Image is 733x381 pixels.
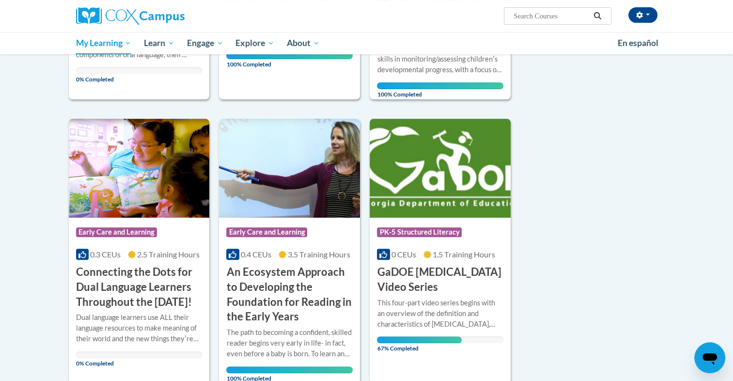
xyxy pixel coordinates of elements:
[137,250,200,259] span: 2.5 Training Hours
[76,265,203,309] h3: Connecting the Dots for Dual Language Learners Throughout the [DATE]!
[628,7,657,23] button: Account Settings
[377,43,503,75] div: This course is intended to build teachersʹ skills in monitoring/assessing childrenʹs developmenta...
[226,265,353,324] h3: An Ecosystem Approach to Developing the Foundation for Reading in the Early Years
[241,250,271,259] span: 0.4 CEUs
[62,32,672,54] div: Main menu
[377,298,503,330] div: This four-part video series begins with an overview of the definition and characteristics of [MED...
[281,32,326,54] a: About
[377,265,503,295] h3: GaDOE [MEDICAL_DATA] Video Series
[235,37,274,49] span: Explore
[229,32,281,54] a: Explore
[187,37,223,49] span: Engage
[694,342,725,373] iframe: Button to launch messaging window
[590,10,605,22] button: Search
[377,82,503,98] span: 100% Completed
[76,312,203,344] div: Dual language learners use ALL their language resources to make meaning of their world and the ne...
[226,227,307,237] span: Early Care and Learning
[144,37,174,49] span: Learn
[76,227,157,237] span: Early Care and Learning
[70,32,138,54] a: My Learning
[433,250,495,259] span: 1.5 Training Hours
[181,32,230,54] a: Engage
[288,250,350,259] span: 3.5 Training Hours
[377,82,503,89] div: Your progress
[377,336,462,352] span: 67% Completed
[618,38,658,48] span: En español
[138,32,181,54] a: Learn
[377,336,462,343] div: Your progress
[611,33,665,53] a: En español
[370,119,511,218] img: Course Logo
[76,37,131,49] span: My Learning
[391,250,416,259] span: 0 CEUs
[90,250,121,259] span: 0.3 CEUs
[69,119,210,218] img: Course Logo
[226,366,353,373] div: Your progress
[76,7,185,25] img: Cox Campus
[377,227,462,237] span: PK-5 Structured Literacy
[219,119,360,218] img: Course Logo
[226,52,353,68] span: 100% Completed
[513,10,590,22] input: Search Courses
[76,7,260,25] a: Cox Campus
[287,37,320,49] span: About
[226,52,353,59] div: Your progress
[226,327,353,359] div: The path to becoming a confident, skilled reader begins very early in life- in fact, even before ...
